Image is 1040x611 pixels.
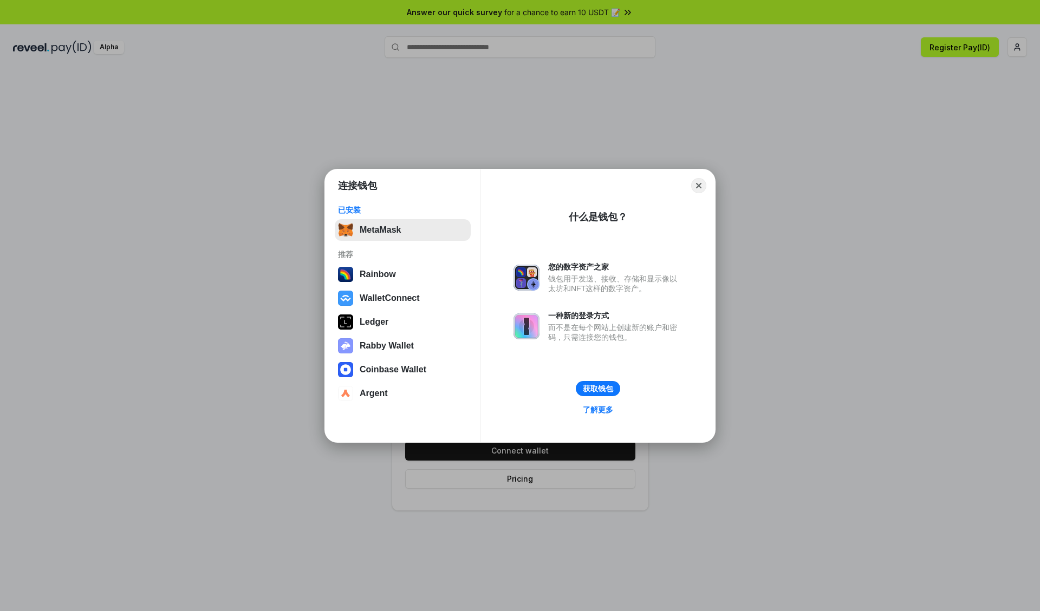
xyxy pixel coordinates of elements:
[360,270,396,279] div: Rainbow
[338,291,353,306] img: svg+xml,%3Csvg%20width%3D%2228%22%20height%3D%2228%22%20viewBox%3D%220%200%2028%2028%22%20fill%3D...
[338,249,467,259] div: 推荐
[360,293,420,303] div: WalletConnect
[548,311,682,320] div: 一种新的登录方式
[576,403,620,417] a: 了解更多
[335,383,471,404] button: Argent
[338,338,353,353] img: svg+xml,%3Csvg%20xmlns%3D%22http%3A%2F%2Fwww.w3.org%2F2000%2Fsvg%22%20fill%3D%22none%22%20viewBox...
[548,323,682,342] div: 而不是在每个网站上创建新的账户和密码，只需连接您的钱包。
[338,179,377,192] h1: 连接钱包
[338,267,353,282] img: svg+xml,%3Csvg%20width%3D%22120%22%20height%3D%22120%22%20viewBox%3D%220%200%20120%20120%22%20fil...
[335,335,471,357] button: Rabby Wallet
[583,405,613,415] div: 了解更多
[335,359,471,380] button: Coinbase Wallet
[360,365,426,375] div: Coinbase Wallet
[360,225,401,235] div: MetaMask
[576,381,620,396] button: 获取钱包
[583,384,613,393] div: 获取钱包
[338,205,467,215] div: 已安装
[335,219,471,241] button: MetaMask
[360,389,388,398] div: Argent
[335,287,471,309] button: WalletConnect
[548,274,682,293] div: 钱包用于发送、接收、存储和显示像以太坊和NFT这样的数字资产。
[691,178,706,193] button: Close
[360,341,414,351] div: Rabby Wallet
[335,264,471,285] button: Rainbow
[335,311,471,333] button: Ledger
[360,317,388,327] div: Ledger
[513,313,539,339] img: svg+xml,%3Csvg%20xmlns%3D%22http%3A%2F%2Fwww.w3.org%2F2000%2Fsvg%22%20fill%3D%22none%22%20viewBox...
[338,386,353,401] img: svg+xml,%3Csvg%20width%3D%2228%22%20height%3D%2228%22%20viewBox%3D%220%200%2028%2028%22%20fill%3D...
[338,362,353,377] img: svg+xml,%3Csvg%20width%3D%2228%22%20height%3D%2228%22%20viewBox%3D%220%200%2028%2028%22%20fill%3D...
[513,265,539,291] img: svg+xml,%3Csvg%20xmlns%3D%22http%3A%2F%2Fwww.w3.org%2F2000%2Fsvg%22%20fill%3D%22none%22%20viewBox...
[338,314,353,330] img: svg+xml,%3Csvg%20xmlns%3D%22http%3A%2F%2Fwww.w3.org%2F2000%2Fsvg%22%20width%3D%2228%22%20height%3...
[338,222,353,238] img: svg+xml,%3Csvg%20fill%3D%22none%22%20height%3D%2233%22%20viewBox%3D%220%200%2035%2033%22%20width%...
[569,211,627,224] div: 什么是钱包？
[548,262,682,272] div: 您的数字资产之家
